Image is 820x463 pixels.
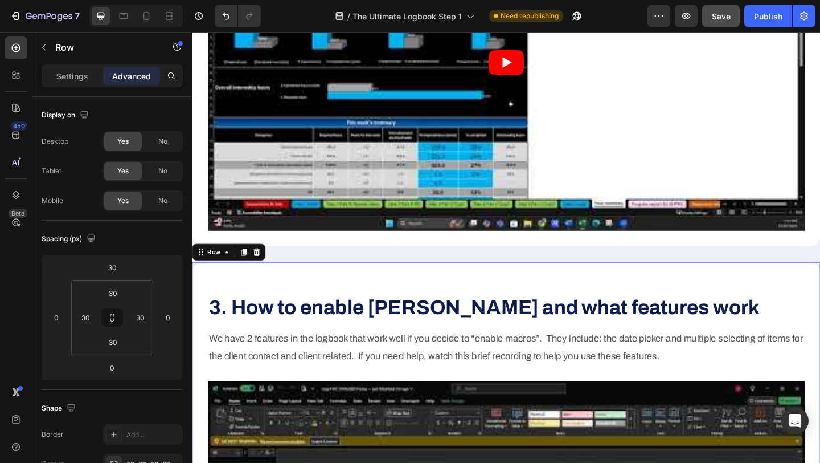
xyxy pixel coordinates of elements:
[56,70,88,82] p: Settings
[712,11,731,21] span: Save
[55,40,152,54] p: Row
[5,5,85,27] button: 7
[101,285,124,302] input: 30px
[42,166,61,176] div: Tablet
[158,136,167,147] span: No
[126,430,180,440] div: Add...
[117,196,129,206] span: Yes
[754,10,782,22] div: Publish
[117,136,129,147] span: Yes
[132,309,149,326] input: 30px
[77,309,94,326] input: 30px
[9,209,27,218] div: Beta
[158,166,167,176] span: No
[18,324,665,362] p: We have 2 features in the logbook that work well if you decide to “enable macros”. They include: ...
[101,359,124,376] input: 0
[117,166,129,176] span: Yes
[42,108,91,123] div: Display on
[112,70,151,82] p: Advanced
[347,10,350,22] span: /
[192,32,820,463] iframe: Design area
[215,5,261,27] div: Undo/Redo
[744,5,792,27] button: Publish
[702,5,740,27] button: Save
[14,234,33,245] div: Row
[48,309,65,326] input: 0
[42,136,68,147] div: Desktop
[11,121,27,131] div: 450
[501,11,559,21] span: Need republishing
[101,334,124,351] input: 30px
[352,10,462,22] span: The Ultimate Logbook Step 1
[42,196,63,206] div: Mobile
[42,429,64,440] div: Border
[101,259,124,276] input: 30
[158,196,167,206] span: No
[781,407,809,434] div: Open Intercom Messenger
[75,9,80,23] p: 7
[42,401,78,416] div: Shape
[159,309,177,326] input: 0
[42,232,98,247] div: Spacing (px)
